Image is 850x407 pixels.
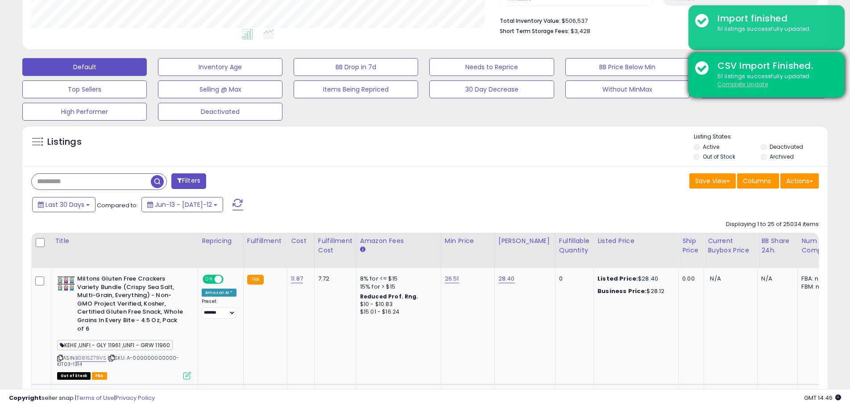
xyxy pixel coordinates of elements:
[9,394,155,403] div: seller snap | |
[761,275,791,283] div: N/A
[318,275,349,283] div: 7.72
[498,236,551,246] div: [PERSON_NAME]
[202,298,236,319] div: Preset:
[360,283,434,291] div: 15% for > $15
[711,59,838,72] div: CSV Import Finished.
[711,72,838,89] div: 51 listings successfully updated.
[565,80,690,98] button: Without MinMax
[57,340,173,350] span: KEHE ,UNFI - GLY 11961 ,UNFI - GRW 11960
[46,200,84,209] span: Last 30 Days
[155,200,212,209] span: Jun-13 - [DATE]-12
[565,58,690,76] button: BB Price Below Min
[571,27,590,35] span: $3,428
[22,58,147,76] button: Default
[703,153,735,160] label: Out of Stock
[158,103,282,121] button: Deactivated
[294,80,418,98] button: Items Being Repriced
[360,308,434,316] div: $15.01 - $16.24
[318,236,352,255] div: Fulfillment Cost
[202,289,236,297] div: Amazon AI *
[597,236,675,246] div: Listed Price
[597,275,672,283] div: $28.40
[597,274,638,283] b: Listed Price:
[743,176,771,185] span: Columns
[500,15,812,25] li: $506,537
[689,173,736,189] button: Save View
[559,275,587,283] div: 0
[202,236,240,246] div: Repricing
[761,236,794,255] div: BB Share 24h.
[770,153,794,160] label: Archived
[57,275,191,378] div: ASIN:
[597,287,672,295] div: $28.12
[801,283,831,291] div: FBM: n/a
[780,173,819,189] button: Actions
[32,197,95,212] button: Last 30 Days
[158,58,282,76] button: Inventory Age
[726,220,819,229] div: Displaying 1 to 25 of 25034 items
[47,136,82,148] h5: Listings
[22,103,147,121] button: High Performer
[804,394,841,402] span: 2025-08-12 14:46 GMT
[360,293,419,300] b: Reduced Prof. Rng.
[360,301,434,308] div: $10 - $10.83
[141,197,223,212] button: Jun-13 - [DATE]-12
[158,80,282,98] button: Selling @ Max
[291,274,303,283] a: 11.87
[294,58,418,76] button: BB Drop in 7d
[429,80,554,98] button: 30 Day Decrease
[76,394,114,402] a: Terms of Use
[22,80,147,98] button: Top Sellers
[360,246,365,254] small: Amazon Fees.
[498,274,515,283] a: 28.40
[75,354,106,362] a: B0815Z79VS
[801,236,834,255] div: Num of Comp.
[291,236,311,246] div: Cost
[247,236,283,246] div: Fulfillment
[770,143,803,151] label: Deactivated
[703,143,719,151] label: Active
[9,394,41,402] strong: Copyright
[57,372,91,380] span: All listings that are currently out of stock and unavailable for purchase on Amazon
[708,236,754,255] div: Current Buybox Price
[500,17,560,25] b: Total Inventory Value:
[710,274,721,283] span: N/A
[559,236,590,255] div: Fulfillable Quantity
[682,236,700,255] div: Ship Price
[360,275,434,283] div: 8% for <= $15
[445,274,459,283] a: 26.51
[445,236,491,246] div: Min Price
[77,275,186,335] b: Miltons Gluten Free Crackers Variety Bundle (Crispy Sea Salt, Multi-Grain, Everything) - Non-GMO ...
[222,276,236,283] span: OFF
[694,133,828,141] p: Listing States:
[682,275,697,283] div: 0.00
[597,287,647,295] b: Business Price:
[500,27,569,35] b: Short Term Storage Fees:
[55,236,194,246] div: Title
[360,236,437,246] div: Amazon Fees
[711,25,838,34] div: 51 listings successfully updated.
[116,394,155,402] a: Privacy Policy
[711,12,838,25] div: Import finished
[247,275,264,285] small: FBA
[801,275,831,283] div: FBA: n/a
[57,275,75,293] img: 510WE49yzlL._SL40_.jpg
[97,201,138,210] span: Compared to:
[57,354,179,368] span: | SKU: A-000000000000-KIT03-1314
[203,276,215,283] span: ON
[92,372,107,380] span: FBA
[171,173,206,189] button: Filters
[737,173,779,189] button: Columns
[429,58,554,76] button: Needs to Reprice
[717,80,768,88] u: Complete Update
